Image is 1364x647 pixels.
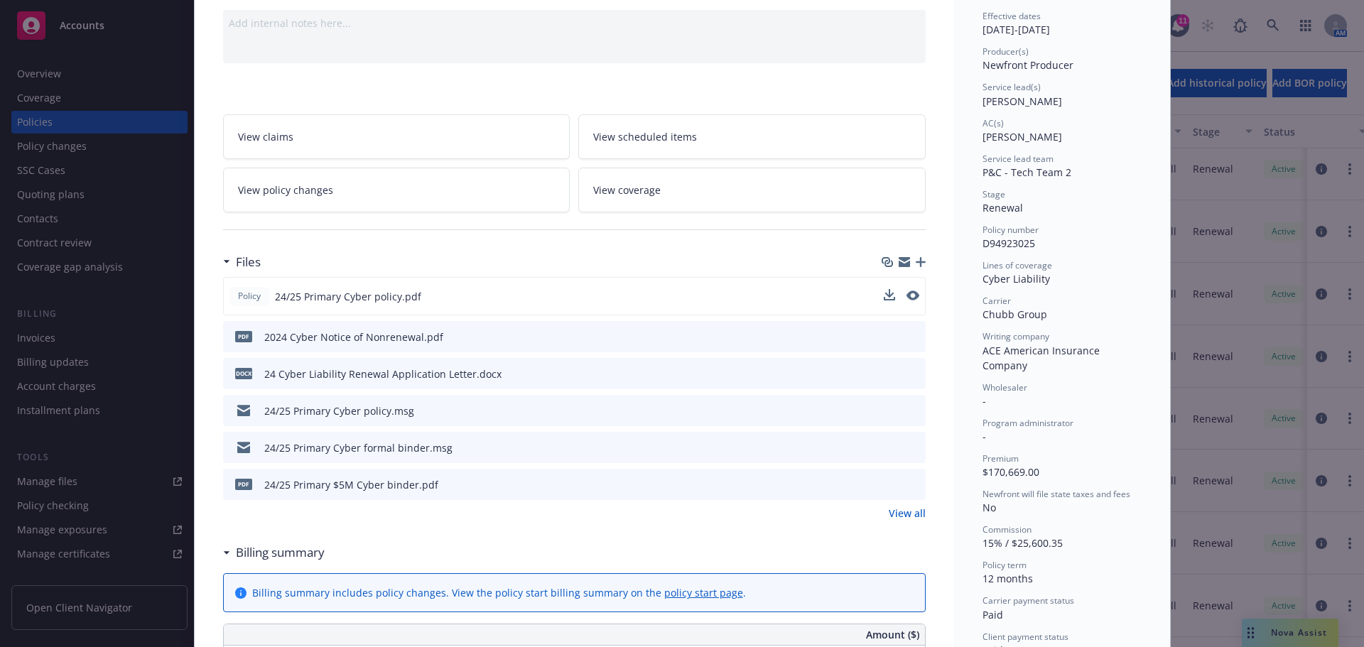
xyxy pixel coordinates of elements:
div: 24/25 Primary Cyber formal binder.msg [264,440,453,455]
button: download file [884,403,896,418]
span: pdf [235,479,252,489]
span: Chubb Group [983,308,1047,321]
span: Lines of coverage [983,259,1052,271]
button: preview file [906,290,919,300]
a: View all [889,506,926,521]
span: View scheduled items [593,129,697,144]
h3: Billing summary [236,543,325,562]
span: Renewal [983,201,1023,214]
button: preview file [907,366,920,381]
button: preview file [907,477,920,492]
span: 15% / $25,600.35 [983,536,1063,550]
div: Cyber Liability [983,271,1142,286]
button: preview file [907,403,920,418]
div: 24/25 Primary Cyber policy.msg [264,403,414,418]
span: Commission [983,523,1032,535]
span: - [983,394,986,408]
a: policy start page [664,586,743,599]
span: View policy changes [238,183,333,197]
span: P&C - Tech Team 2 [983,165,1071,179]
span: Producer(s) [983,45,1029,58]
span: [PERSON_NAME] [983,130,1062,143]
button: download file [884,289,895,300]
span: Service lead(s) [983,81,1041,93]
span: Policy [235,290,264,303]
span: Paid [983,608,1003,621]
button: preview file [907,440,920,455]
span: - [983,430,986,443]
span: Client payment status [983,631,1068,643]
span: [PERSON_NAME] [983,94,1062,108]
span: Effective dates [983,10,1041,22]
button: download file [884,330,896,344]
button: download file [884,289,895,304]
div: 24/25 Primary $5M Cyber binder.pdf [264,477,438,492]
span: View coverage [593,183,661,197]
span: AC(s) [983,117,1004,129]
span: Service lead team [983,153,1054,165]
span: Carrier payment status [983,594,1074,607]
div: Add internal notes here... [229,16,920,31]
a: View claims [223,114,570,159]
div: Files [223,253,261,271]
div: Billing summary includes policy changes. View the policy start billing summary on the . [252,585,746,600]
span: 12 months [983,572,1033,585]
span: docx [235,368,252,379]
div: 2024 Cyber Notice of Nonrenewal.pdf [264,330,443,344]
span: Stage [983,188,1005,200]
button: preview file [906,289,919,304]
button: download file [884,366,896,381]
span: Wholesaler [983,381,1027,393]
span: Premium [983,452,1019,464]
span: Carrier [983,295,1011,307]
button: download file [884,477,896,492]
span: Writing company [983,330,1049,342]
button: download file [884,440,896,455]
h3: Files [236,253,261,271]
span: 24/25 Primary Cyber policy.pdf [275,289,421,304]
span: Newfront Producer [983,58,1073,72]
a: View policy changes [223,168,570,212]
span: Amount ($) [866,627,919,642]
span: pdf [235,331,252,342]
span: Policy number [983,224,1039,236]
button: preview file [907,330,920,344]
span: No [983,501,996,514]
span: $170,669.00 [983,465,1039,479]
a: View coverage [578,168,926,212]
span: Program administrator [983,417,1073,429]
div: 24 Cyber Liability Renewal Application Letter.docx [264,366,502,381]
span: View claims [238,129,293,144]
div: [DATE] - [DATE] [983,10,1142,37]
a: View scheduled items [578,114,926,159]
div: Billing summary [223,543,325,562]
span: ACE American Insurance Company [983,344,1103,372]
span: D94923025 [983,236,1035,250]
span: Newfront will file state taxes and fees [983,488,1130,500]
span: Policy term [983,559,1027,571]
